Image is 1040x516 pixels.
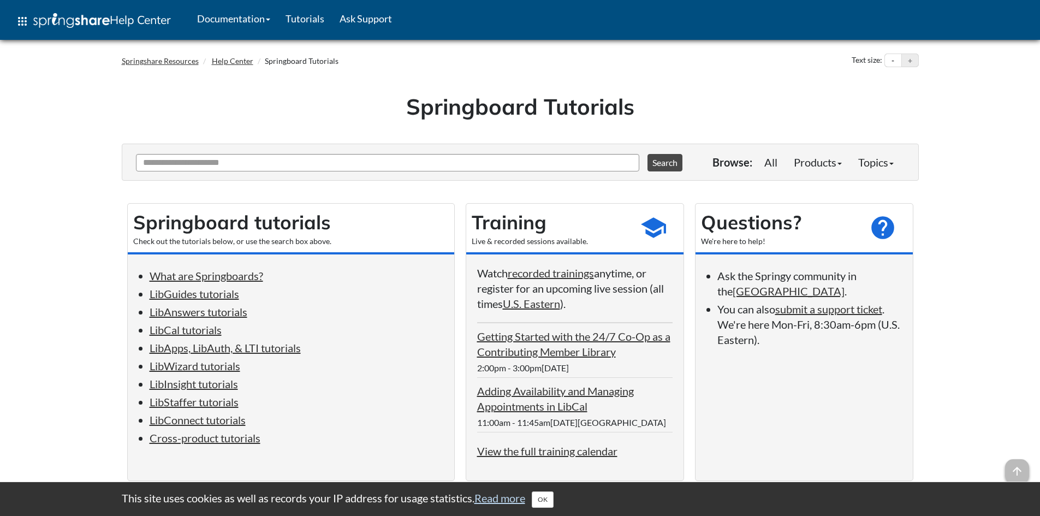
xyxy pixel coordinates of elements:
a: [GEOGRAPHIC_DATA] [733,284,845,298]
span: 2:00pm - 3:00pm[DATE] [477,363,569,373]
a: LibInsight tutorials [150,377,238,390]
h2: Springboard tutorials [133,209,449,236]
a: recorded trainings [508,266,594,280]
div: Text size: [849,54,884,68]
img: Springshare [33,13,110,28]
a: Documentation [189,5,278,32]
a: View the full training calendar [477,444,617,458]
a: Topics [850,151,902,173]
a: Springshare Resources [122,56,199,66]
a: LibConnect tutorials [150,413,246,426]
a: LibAnswers tutorials [150,305,247,318]
a: Cross-product tutorials [150,431,260,444]
a: U.S. Eastern [503,297,560,310]
a: Ask Support [332,5,400,32]
span: help [869,214,896,241]
a: Products [786,151,850,173]
div: This site uses cookies as well as records your IP address for usage statistics. [111,490,930,508]
button: Search [647,154,682,171]
p: Browse: [712,155,752,170]
h2: Questions? [701,209,858,236]
a: LibStaffer tutorials [150,395,239,408]
li: Springboard Tutorials [255,56,338,67]
h2: Training [472,209,629,236]
a: What are Springboards? [150,269,263,282]
span: arrow_upward [1005,459,1029,483]
span: apps [16,15,29,28]
a: Tutorials [278,5,332,32]
span: Help Center [110,13,171,27]
a: Help Center [212,56,253,66]
a: LibGuides tutorials [150,287,239,300]
a: LibWizard tutorials [150,359,240,372]
span: school [640,214,667,241]
div: We're here to help! [701,236,858,247]
li: You can also . We're here Mon-Fri, 8:30am-6pm (U.S. Eastern). [717,301,902,347]
li: Ask the Springy community in the . [717,268,902,299]
a: arrow_upward [1005,460,1029,473]
a: LibCal tutorials [150,323,222,336]
h1: Springboard Tutorials [130,91,911,122]
button: Close [532,491,554,508]
button: Increase text size [902,54,918,67]
a: Getting Started with the 24/7 Co-Op as a Contributing Member Library [477,330,670,358]
p: Watch anytime, or register for an upcoming live session (all times ). [477,265,673,311]
a: All [756,151,786,173]
a: apps Help Center [8,5,179,38]
a: Adding Availability and Managing Appointments in LibCal [477,384,634,413]
a: LibApps, LibAuth, & LTI tutorials [150,341,301,354]
div: Live & recorded sessions available. [472,236,629,247]
div: Check out the tutorials below, or use the search box above. [133,236,449,247]
button: Decrease text size [885,54,901,67]
a: Read more [474,491,525,505]
a: submit a support ticket [775,303,882,316]
span: 11:00am - 11:45am[DATE][GEOGRAPHIC_DATA] [477,417,666,428]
